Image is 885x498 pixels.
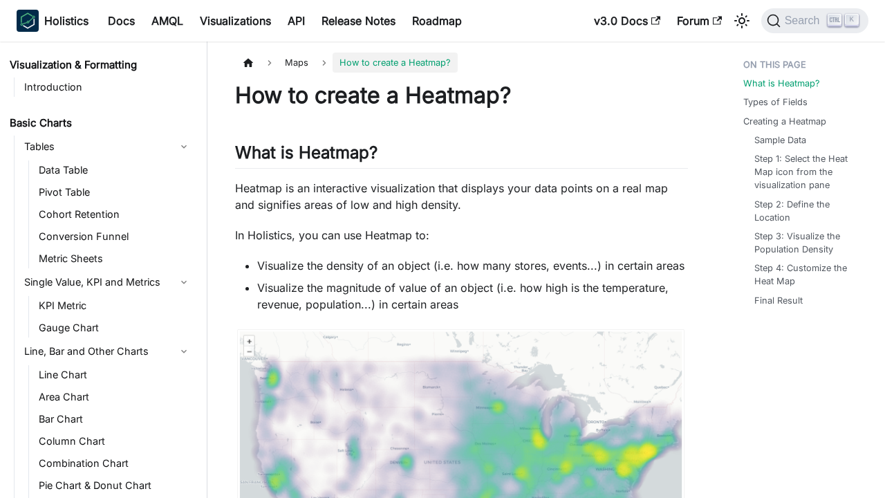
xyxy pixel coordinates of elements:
[17,10,39,32] img: Holistics
[35,454,195,473] a: Combination Chart
[235,142,688,169] h2: What is Heatmap?
[333,53,458,73] span: How to create a Heatmap?
[35,227,195,246] a: Conversion Funnel
[731,10,753,32] button: Switch between dark and light mode (currently light mode)
[35,160,195,180] a: Data Table
[669,10,730,32] a: Forum
[20,136,195,158] a: Tables
[754,230,857,256] a: Step 3: Visualize the Population Density
[586,10,669,32] a: v3.0 Docs
[6,113,195,133] a: Basic Charts
[754,294,803,307] a: Final Result
[44,12,88,29] b: Holistics
[257,279,688,313] li: Visualize the magnitude of value of an object (i.e. how high is the temperature, revenue, populat...
[279,10,313,32] a: API
[35,387,195,407] a: Area Chart
[278,53,315,73] span: Maps
[35,318,195,338] a: Gauge Chart
[743,77,820,90] a: What is Heatmap?
[35,365,195,385] a: Line Chart
[192,10,279,32] a: Visualizations
[35,432,195,451] a: Column Chart
[100,10,143,32] a: Docs
[781,15,828,27] span: Search
[754,152,857,192] a: Step 1: Select the Heat Map icon from the visualization pane
[761,8,868,33] button: Search (Ctrl+K)
[845,14,859,26] kbd: K
[143,10,192,32] a: AMQL
[257,257,688,274] li: Visualize the density of an object (i.e. how many stores, events...) in certain areas
[35,409,195,429] a: Bar Chart
[754,198,857,224] a: Step 2: Define the Location
[235,227,688,243] p: In Holistics, you can use Heatmap to:
[235,82,688,109] h1: How to create a Heatmap?
[235,180,688,213] p: Heatmap is an interactive visualization that displays your data points on a real map and signifie...
[20,77,195,97] a: Introduction
[35,476,195,495] a: Pie Chart & Donut Chart
[235,53,261,73] a: Home page
[235,53,688,73] nav: Breadcrumbs
[20,271,195,293] a: Single Value, KPI and Metrics
[743,95,808,109] a: Types of Fields
[754,133,806,147] a: Sample Data
[35,205,195,224] a: Cohort Retention
[35,249,195,268] a: Metric Sheets
[20,340,195,362] a: Line, Bar and Other Charts
[35,296,195,315] a: KPI Metric
[743,115,826,128] a: Creating a Heatmap
[6,55,195,75] a: Visualization & Formatting
[35,183,195,202] a: Pivot Table
[17,10,88,32] a: HolisticsHolistics
[404,10,470,32] a: Roadmap
[754,261,857,288] a: Step 4: Customize the Heat Map
[313,10,404,32] a: Release Notes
